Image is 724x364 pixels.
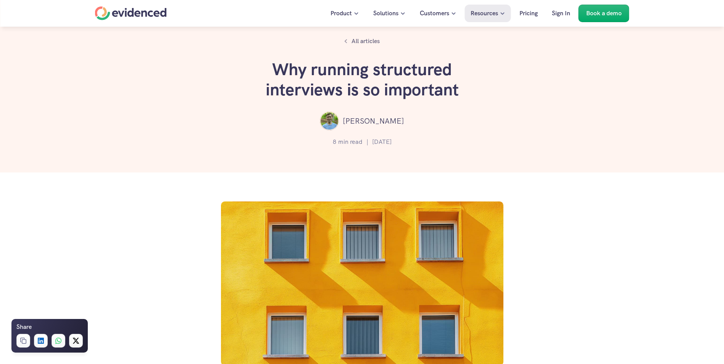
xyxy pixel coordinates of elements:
[519,8,538,18] p: Pricing
[343,115,404,127] p: [PERSON_NAME]
[16,322,32,332] h6: Share
[552,8,570,18] p: Sign In
[95,6,167,20] a: Home
[420,8,449,18] p: Customers
[333,137,336,147] p: 8
[514,5,543,22] a: Pricing
[579,5,629,22] a: Book a demo
[320,111,339,130] img: ""
[372,137,392,147] p: [DATE]
[586,8,622,18] p: Book a demo
[352,36,380,46] p: All articles
[248,60,477,100] h1: Why running structured interviews is so important
[338,137,363,147] p: min read
[340,34,384,48] a: All articles
[366,137,368,147] p: |
[373,8,398,18] p: Solutions
[546,5,576,22] a: Sign In
[331,8,352,18] p: Product
[471,8,498,18] p: Resources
